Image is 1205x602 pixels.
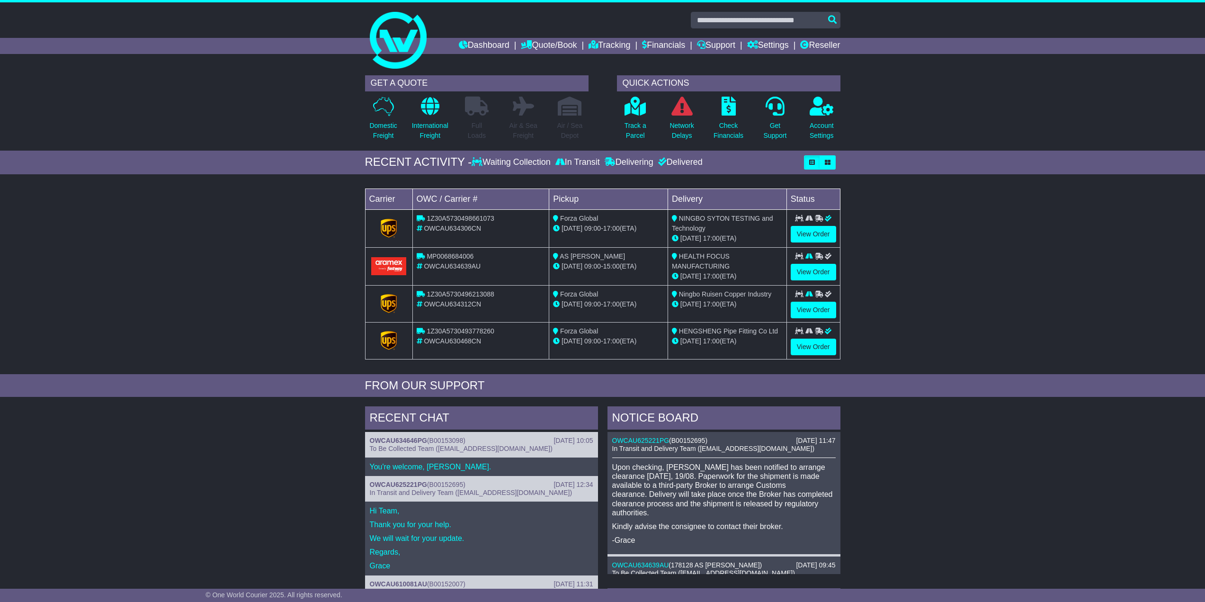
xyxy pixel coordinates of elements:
span: [DATE] [680,234,701,242]
p: Domestic Freight [369,121,397,141]
div: [DATE] 09:45 [796,561,835,569]
span: 1Z30A5730498661073 [427,215,494,222]
a: View Order [791,302,836,318]
td: Status [786,189,840,209]
a: OWCAU634646PG [370,437,427,444]
a: DomesticFreight [369,96,397,146]
span: B00153098 [429,437,464,444]
p: International Freight [412,121,448,141]
div: ( ) [370,437,593,445]
a: OWCAU625221PG [370,481,427,488]
span: [DATE] [562,225,582,232]
span: In Transit and Delivery Team ([EMAIL_ADDRESS][DOMAIN_NAME]) [370,489,572,496]
a: AccountSettings [809,96,834,146]
div: - (ETA) [553,299,664,309]
p: You're welcome, [PERSON_NAME]. [370,462,593,471]
div: - (ETA) [553,336,664,346]
div: Waiting Collection [472,157,553,168]
span: 1Z30A5730493778260 [427,327,494,335]
p: Check Financials [714,121,743,141]
td: Pickup [549,189,668,209]
div: RECENT CHAT [365,406,598,432]
span: 15:00 [603,262,620,270]
a: GetSupport [763,96,787,146]
a: Quote/Book [521,38,577,54]
a: Track aParcel [624,96,647,146]
td: OWC / Carrier # [412,189,549,209]
p: Hi Team, [370,506,593,515]
span: 17:00 [603,225,620,232]
span: [DATE] [562,300,582,308]
span: AS [PERSON_NAME] [560,252,625,260]
div: FROM OUR SUPPORT [365,379,840,393]
a: InternationalFreight [411,96,449,146]
span: NINGBO SYTON TESTING and Technology [672,215,773,232]
span: Forza Global [560,290,598,298]
span: OWCAU630468CN [424,337,481,345]
span: [DATE] [680,272,701,280]
p: Track a Parcel [625,121,646,141]
span: [DATE] [562,262,582,270]
p: Upon checking, [PERSON_NAME] has been notified to arrange clearance [DATE], 19/08. Paperwork for ... [612,463,836,517]
a: View Order [791,226,836,243]
span: HENGSHENG Pipe Fitting Co Ltd [679,327,778,335]
a: Financials [642,38,685,54]
span: To Be Collected Team ([EMAIL_ADDRESS][DOMAIN_NAME]) [370,588,553,595]
span: B00152695 [671,437,705,444]
a: CheckFinancials [713,96,744,146]
a: OWCAU634639AU [612,561,669,569]
a: OWCAU625221PG [612,437,669,444]
img: GetCarrierServiceLogo [381,294,397,313]
div: Delivered [656,157,703,168]
span: B00152007 [429,580,464,588]
a: NetworkDelays [669,96,694,146]
span: 1Z30A5730496213088 [427,290,494,298]
span: 17:00 [703,272,720,280]
p: Air / Sea Depot [557,121,583,141]
div: [DATE] 11:31 [553,580,593,588]
p: Account Settings [810,121,834,141]
div: ( ) [370,580,593,588]
a: Dashboard [459,38,509,54]
div: [DATE] 10:05 [553,437,593,445]
a: OWCAU610081AU [370,580,427,588]
span: HEALTH FOCUS MANUFACTURING [672,252,730,270]
div: (ETA) [672,299,783,309]
span: 17:00 [703,337,720,345]
div: - (ETA) [553,261,664,271]
p: We will wait for your update. [370,534,593,543]
span: 17:00 [603,300,620,308]
span: 09:00 [584,262,601,270]
div: ( ) [612,437,836,445]
p: Grace [370,561,593,570]
img: Aramex.png [371,257,407,275]
div: [DATE] 11:47 [796,437,835,445]
span: In Transit and Delivery Team ([EMAIL_ADDRESS][DOMAIN_NAME]) [612,445,815,452]
span: [DATE] [680,337,701,345]
a: View Order [791,339,836,355]
a: Tracking [589,38,630,54]
div: ( ) [612,561,836,569]
span: 17:00 [603,337,620,345]
img: GetCarrierServiceLogo [381,331,397,350]
span: 17:00 [703,234,720,242]
div: (ETA) [672,271,783,281]
div: Delivering [602,157,656,168]
div: GET A QUOTE [365,75,589,91]
span: 17:00 [703,300,720,308]
div: QUICK ACTIONS [617,75,840,91]
p: -Grace [612,536,836,545]
div: RECENT ACTIVITY - [365,155,472,169]
span: © One World Courier 2025. All rights reserved. [205,591,342,599]
span: 09:00 [584,337,601,345]
p: Full Loads [465,121,489,141]
span: [DATE] [680,300,701,308]
span: 09:00 [584,225,601,232]
span: OWCAU634306CN [424,225,481,232]
p: Get Support [763,121,786,141]
span: B00152695 [429,481,464,488]
span: [DATE] [562,337,582,345]
span: 09:00 [584,300,601,308]
span: Forza Global [560,327,598,335]
p: Network Delays [669,121,694,141]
